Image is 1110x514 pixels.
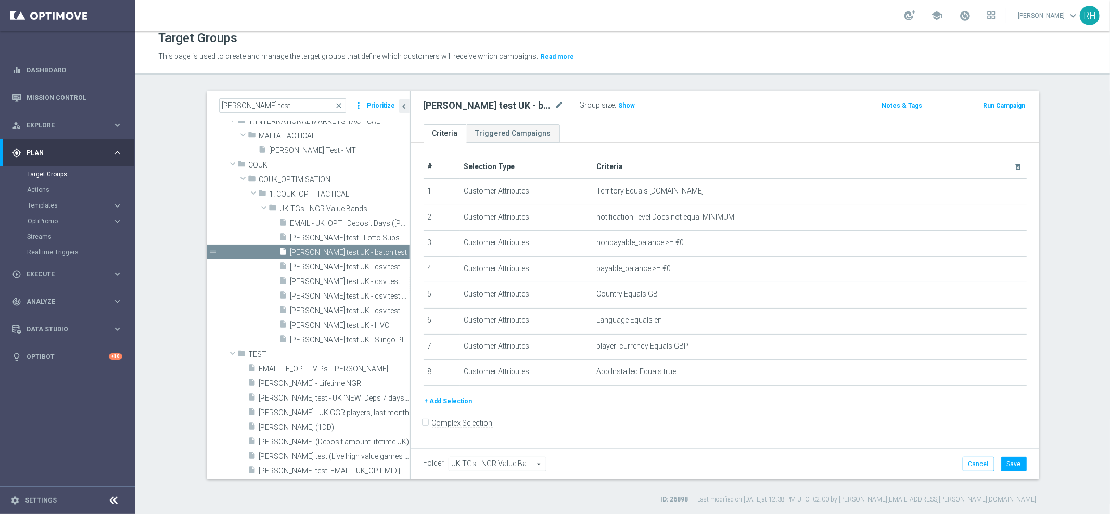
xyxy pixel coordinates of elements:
[424,334,460,360] td: 7
[112,201,122,211] i: keyboard_arrow_right
[11,270,123,278] button: play_circle_outline Execute keyboard_arrow_right
[27,213,134,229] div: OptiPromo
[290,219,410,228] span: EMAIL - UK_OPT | Deposit Days (Ricky test)
[12,148,112,158] div: Plan
[27,248,108,256] a: Realtime Triggers
[279,218,288,230] i: insert_drive_file
[248,131,257,143] i: folder
[596,187,704,196] span: Territory Equals [DOMAIN_NAME]
[12,84,122,111] div: Mission Control
[460,155,592,179] th: Selection Type
[248,407,257,419] i: insert_drive_file
[11,121,123,130] button: person_search Explore keyboard_arrow_right
[366,99,397,113] button: Prioritize
[158,31,237,46] h1: Target Groups
[460,334,592,360] td: Customer Attributes
[248,364,257,376] i: insert_drive_file
[982,100,1026,111] button: Run Campaign
[424,99,553,112] h2: [PERSON_NAME] test UK - batch test
[1014,163,1023,171] i: delete_forever
[27,271,112,277] span: Execute
[259,467,410,476] span: Ricky test: EMAIL - UK_OPT MID | New, Actives, Reactivated, VIP | Games/Sports Pref | Excl. Bonus...
[248,466,257,478] i: insert_drive_file
[424,231,460,257] td: 3
[424,256,460,282] td: 4
[931,10,942,21] span: school
[27,245,134,260] div: Realtime Triggers
[11,94,123,102] button: Mission Control
[12,343,122,370] div: Optibot
[259,379,410,388] span: Ricky Test - Lifetime NGR
[279,233,288,245] i: insert_drive_file
[12,352,21,362] i: lightbulb
[12,297,112,306] div: Analyze
[259,189,267,201] i: folder
[270,190,410,199] span: 1. COUK_OPT_TACTICAL
[27,166,134,182] div: Target Groups
[424,395,474,407] button: + Add Selection
[27,299,112,305] span: Analyze
[555,99,564,112] i: mode_edit
[540,51,575,62] button: Read more
[615,101,617,110] label: :
[1067,10,1079,21] span: keyboard_arrow_down
[596,290,658,299] span: Country Equals GB
[1017,8,1080,23] a: [PERSON_NAME]keyboard_arrow_down
[279,305,288,317] i: insert_drive_file
[269,203,277,215] i: folder
[460,256,592,282] td: Customer Attributes
[249,350,410,359] span: TEST
[424,179,460,205] td: 1
[424,205,460,231] td: 2
[28,202,102,209] span: Templates
[11,149,123,157] button: gps_fixed Plan keyboard_arrow_right
[112,269,122,279] i: keyboard_arrow_right
[27,56,122,84] a: Dashboard
[248,174,257,186] i: folder
[249,161,410,170] span: COUK
[460,179,592,205] td: Customer Attributes
[881,100,923,111] button: Notes & Tags
[219,98,346,113] input: Quick find group or folder
[259,394,410,403] span: Ricky test - UK &#x27;NEW&#x27; Deps 7 days &gt;=250
[1001,457,1027,471] button: Save
[290,306,410,315] span: Ricky test UK - csv test Version 4
[12,269,21,279] i: play_circle_outline
[259,365,410,374] span: EMAIL - IE_OPT - VIPs - Ricky Test
[112,216,122,226] i: keyboard_arrow_right
[290,248,410,257] span: Ricky test UK - batch test
[290,234,410,242] span: Ricky test - Lotto Subs NGR subs
[279,291,288,303] i: insert_drive_file
[596,162,623,171] span: Criteria
[238,160,246,172] i: folder
[259,438,410,446] span: Ricky test (Deposit amount lifetime UK)
[698,495,1037,504] label: Last modified on [DATE] at 12:38 PM UTC+02:00 by [PERSON_NAME][EMAIL_ADDRESS][PERSON_NAME][DOMAIN...
[596,316,662,325] span: Language Equals en
[28,218,102,224] span: OptiPromo
[249,117,410,126] span: 1. INTERNATIONAL MARKETS TACTICAL
[270,146,410,155] span: Ricky Test - MT
[12,148,21,158] i: gps_fixed
[596,213,734,222] span: notification_level Does not equal MINIMUM
[25,497,57,504] a: Settings
[248,436,257,448] i: insert_drive_file
[596,342,688,351] span: player_currency Equals GBP
[238,349,246,361] i: folder
[158,52,538,60] span: This page is used to create and manage the target groups that define which customers will receive...
[279,247,288,259] i: insert_drive_file
[661,495,688,504] label: ID: 26898
[11,353,123,361] button: lightbulb Optibot +10
[27,217,123,225] button: OptiPromo keyboard_arrow_right
[259,175,410,184] span: COUK_OPTIMISATION
[580,101,615,110] label: Group size
[467,124,560,143] a: Triggered Campaigns
[11,325,123,333] div: Data Studio keyboard_arrow_right
[12,269,112,279] div: Execute
[27,343,109,370] a: Optibot
[27,122,112,128] span: Explore
[27,233,108,241] a: Streams
[109,353,122,360] div: +10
